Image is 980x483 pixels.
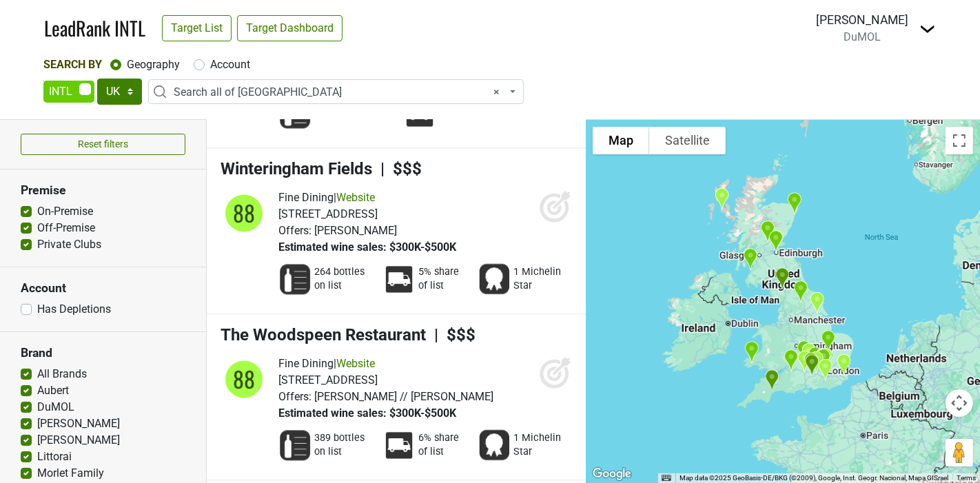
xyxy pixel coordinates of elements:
span: 5% share of list [418,266,469,294]
span: Offers: [278,225,312,238]
div: 88 [223,359,265,400]
span: Remove all items [493,84,500,101]
button: Show street map [593,127,649,154]
h3: Account [21,281,185,296]
img: Google [589,465,635,483]
img: Percent Distributor Share [382,263,416,296]
div: University Arms Hotel, Autograph Collection [815,325,841,358]
img: quadrant_split.svg [221,356,267,403]
div: Cliveden House [802,341,828,375]
div: Le Manoir aux Quat'Saisons, A Belmond Hotel [796,337,821,371]
a: LeadRank INTL [44,14,145,43]
img: Award [478,263,511,296]
button: Toggle fullscreen view [946,127,973,154]
label: Account [210,56,250,73]
span: DuMOL [844,30,881,43]
div: The Woodspeen Restaurant [792,345,817,378]
label: Private Clubs [37,236,101,253]
label: Has Depletions [37,301,111,318]
a: Target Dashboard [237,15,343,41]
label: DuMOL [37,399,74,415]
div: Estelle Manor [791,335,817,369]
div: MacLeod House & Lodge, Trump Aberdeen [782,187,807,220]
div: Hotel Xenia, Autograph Collection [810,343,836,377]
h3: Brand [21,346,185,360]
div: The Fordwich Arms [831,348,857,382]
span: Offers: [278,391,312,404]
span: 389 bottles on list [314,432,374,460]
a: Terms (opens in new tab) [957,474,976,482]
div: Grantley Hall [788,275,813,309]
div: Lympstone Manor EXMOUTH [759,364,785,398]
img: Wine List [278,429,312,462]
button: Show satellite imagery [649,127,726,154]
span: Fine Dining [278,358,334,371]
img: Wine List [278,263,312,296]
div: The Gleneagles Hotel [755,215,780,249]
span: Search all of United Kingdom [174,84,507,101]
button: Keyboard shortcuts [662,473,671,483]
div: Askham Hall [770,262,795,296]
span: [PERSON_NAME] // [PERSON_NAME] [314,391,493,404]
span: [PERSON_NAME] [314,225,397,238]
span: Search all of United Kingdom [148,79,524,104]
label: Off-Premise [37,220,95,236]
span: Estimated wine sales: $300K-$500K [278,241,456,254]
div: Waldorf Astoria Edinburgh - The Caledonian [763,225,788,258]
div: | [278,356,493,373]
span: Estimated wine sales: $300K-$500K [278,407,456,420]
span: Search By [43,58,102,71]
div: Trump Turnberry, a Luxury Collection Resort, Scotland [737,243,763,276]
span: Fine Dining [278,192,334,205]
div: | [278,190,456,207]
span: [STREET_ADDRESS] [278,374,378,387]
div: Four Seasons Hotel Hampshire [799,349,825,382]
div: Winteringham Fields [804,286,830,320]
img: quadrant_split.svg [221,190,267,237]
div: Heckfield Place [798,347,824,380]
a: Target List [162,15,232,41]
label: Aubert [37,382,69,399]
div: The Three Chimneys ISLE OF SKYE [709,182,735,216]
button: Drag Pegman onto the map to open Street View [946,439,973,466]
label: Morlet Family [37,465,104,482]
label: [PERSON_NAME] [37,415,120,432]
a: Website [336,358,375,371]
span: 6% share of list [418,432,469,460]
label: [PERSON_NAME] [37,432,120,449]
span: 264 bottles on list [314,266,374,294]
a: Open this area in Google Maps (opens a new window) [589,465,635,483]
span: Map data ©2025 GeoBasis-DE/BKG (©2009), Google, Inst. Geogr. Nacional, Mapa GISrael [680,474,948,482]
label: Littorai [37,449,72,465]
label: All Brands [37,366,87,382]
div: Coworth Park [804,345,829,379]
div: Gravetye Manor [813,353,838,387]
a: Website [336,192,375,205]
button: Map camera controls [946,389,973,417]
img: Award [478,429,511,462]
img: Percent Distributor Share [382,429,416,462]
div: Grove of Narberth [739,336,764,369]
label: On-Premise [37,203,93,220]
div: La Trompette [809,343,835,377]
h3: Premise [21,183,185,198]
h4: The Woodspeen Restaurant | $$$ [221,326,572,346]
span: [STREET_ADDRESS] [278,208,378,221]
img: Dropdown Menu [919,21,936,37]
label: Geography [127,56,180,73]
span: 1 Michelin Star [513,432,564,460]
div: 88 [223,193,265,234]
button: Reset filters [21,134,185,155]
div: [PERSON_NAME] [816,11,908,29]
div: Lucknam Park Hotel & Spa [778,344,804,378]
h4: Winteringham Fields | $$$ [221,160,572,180]
span: 1 Michelin Star [513,266,564,294]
